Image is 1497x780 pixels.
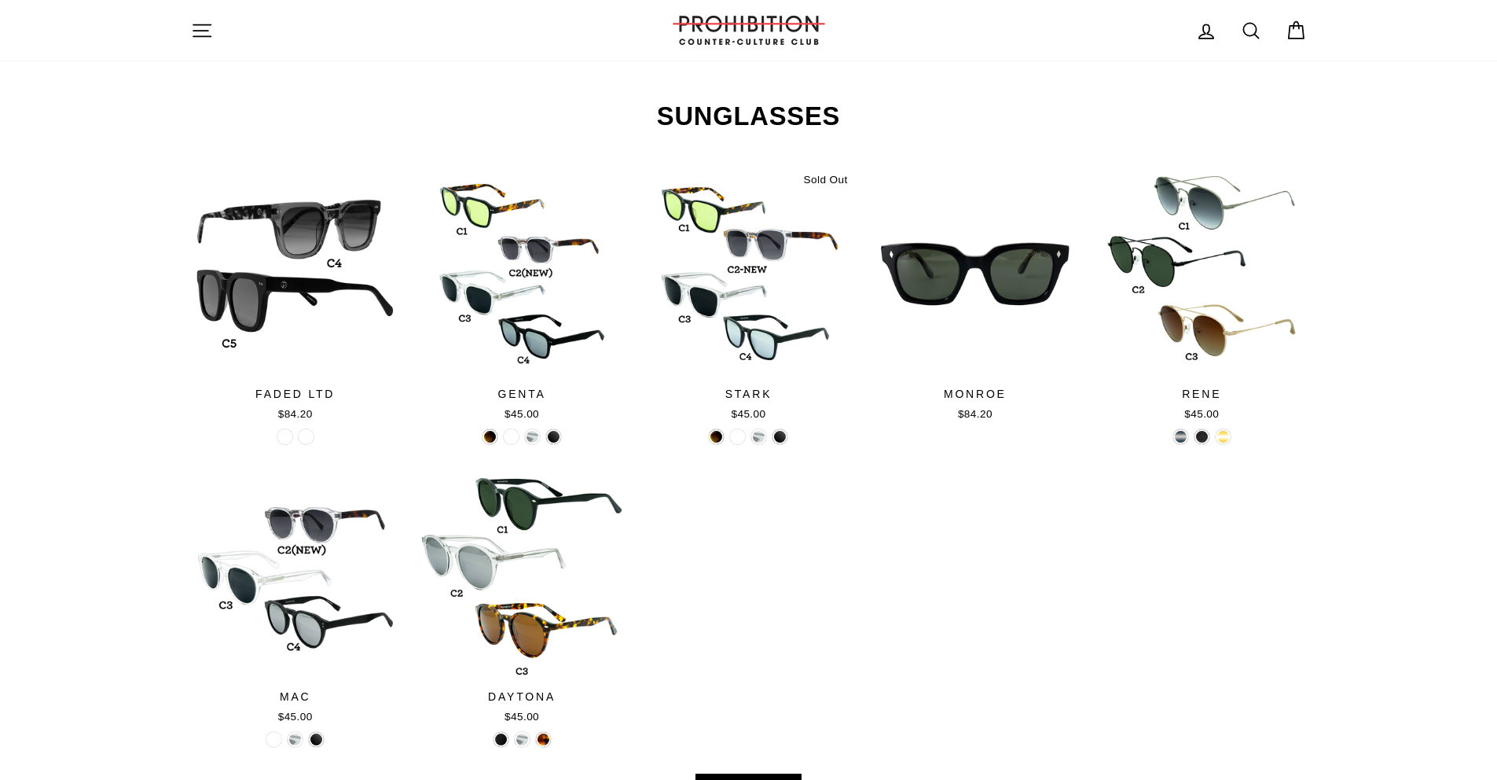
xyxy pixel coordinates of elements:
[644,169,853,428] a: STARK$45.00
[417,386,626,403] div: GENTA
[191,169,400,428] a: FADED LTD$84.20
[191,386,400,403] div: FADED LTD
[644,386,853,403] div: STARK
[417,407,626,422] div: $45.00
[1097,407,1306,422] div: $45.00
[191,689,400,705] div: MAC
[1097,169,1306,428] a: RENE$45.00
[417,709,626,725] div: $45.00
[417,169,626,428] a: GENTA$45.00
[1097,386,1306,403] div: RENE
[417,471,626,730] a: DAYTONA$45.00
[191,709,400,725] div: $45.00
[417,689,626,705] div: DAYTONA
[191,471,400,730] a: MAC$45.00
[670,16,827,45] img: PROHIBITION COUNTER-CULTURE CLUB
[191,104,1307,130] h2: SUNGLASSES
[644,407,853,422] div: $45.00
[871,386,1080,403] div: MONROE
[871,169,1080,428] a: MONROE$84.20
[191,407,400,422] div: $84.20
[797,169,853,191] div: Sold Out
[871,407,1080,422] div: $84.20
